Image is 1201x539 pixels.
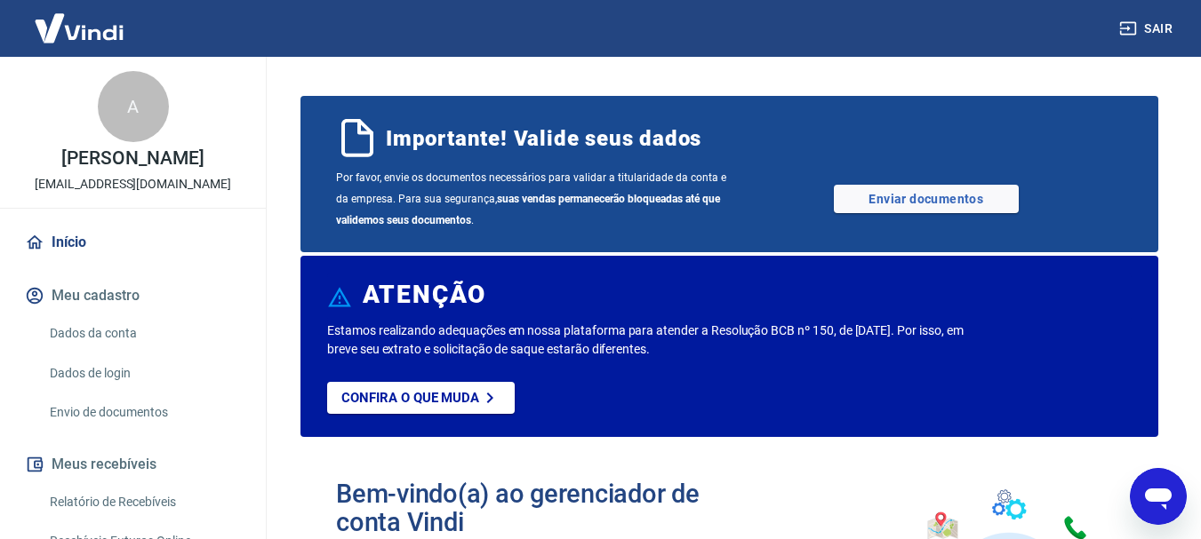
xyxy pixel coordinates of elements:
p: [EMAIL_ADDRESS][DOMAIN_NAME] [35,175,231,194]
a: Confira o que muda [327,382,515,414]
a: Dados de login [43,355,244,392]
h2: Bem-vindo(a) ao gerenciador de conta Vindi [336,480,730,536]
button: Meus recebíveis [21,445,244,484]
span: Importante! Valide seus dados [386,124,701,153]
a: Enviar documentos [834,185,1019,213]
button: Meu cadastro [21,276,244,315]
h6: ATENÇÃO [363,286,486,304]
p: Confira o que muda [341,390,479,406]
a: Dados da conta [43,315,244,352]
button: Sair [1116,12,1180,45]
iframe: Botão para abrir a janela de mensagens [1130,468,1187,525]
p: [PERSON_NAME] [61,149,204,168]
a: Relatório de Recebíveis [43,484,244,520]
b: suas vendas permanecerão bloqueadas até que validemos seus documentos [336,193,720,226]
p: Estamos realizando adequações em nossa plataforma para atender a Resolução BCB nº 150, de [DATE].... [327,321,971,359]
a: Envio de documentos [43,394,244,431]
img: Vindi [21,1,137,55]
span: Por favor, envie os documentos necessários para validar a titularidade da conta e da empresa. Par... [336,167,730,231]
div: A [98,71,169,142]
a: Início [21,223,244,262]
